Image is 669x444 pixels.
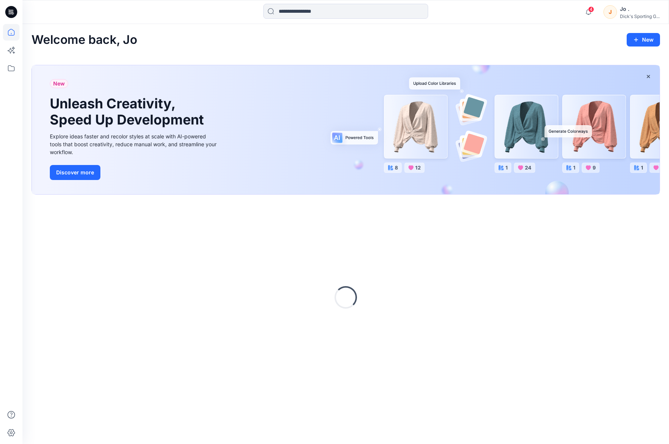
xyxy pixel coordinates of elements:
[620,13,660,19] div: Dick's Sporting G...
[50,96,207,128] h1: Unleash Creativity, Speed Up Development
[50,132,218,156] div: Explore ideas faster and recolor styles at scale with AI-powered tools that boost creativity, red...
[53,79,65,88] span: New
[620,4,660,13] div: Jo .
[627,33,660,46] button: New
[603,5,617,19] div: J
[588,6,594,12] span: 4
[50,165,218,180] a: Discover more
[31,33,137,47] h2: Welcome back, Jo
[50,165,100,180] button: Discover more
